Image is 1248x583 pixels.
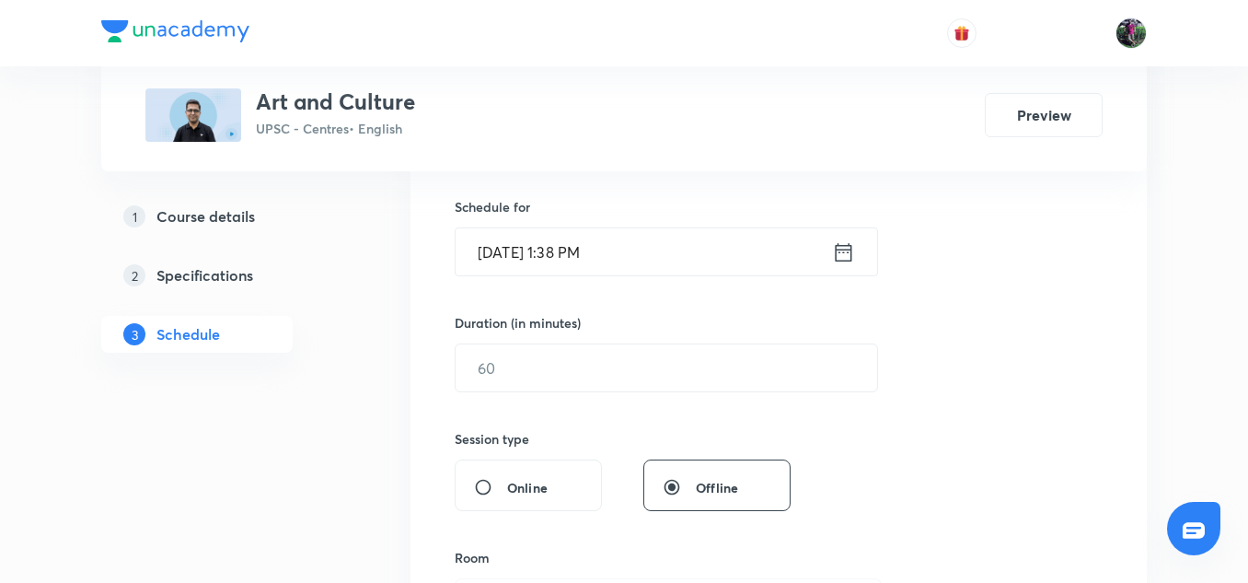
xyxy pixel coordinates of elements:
a: Company Logo [101,20,249,47]
h5: Schedule [156,323,220,345]
p: UPSC - Centres • English [256,119,415,138]
h5: Course details [156,205,255,227]
h6: Schedule for [455,197,869,216]
p: 1 [123,205,145,227]
h5: Specifications [156,264,253,286]
span: Offline [696,478,738,497]
img: avatar [953,25,970,41]
h3: Art and Culture [256,88,415,115]
img: Company Logo [101,20,249,42]
button: Preview [985,93,1103,137]
h6: Duration (in minutes) [455,313,581,332]
h6: Session type [455,429,529,449]
img: 9d89896b61234093a7f2b9958d7e20bc.jpg [145,88,241,142]
button: avatar [947,18,976,48]
input: 60 [456,344,877,391]
span: Online [507,478,548,497]
h6: Room [455,548,490,567]
p: 2 [123,264,145,286]
img: Ravishekhar Kumar [1115,17,1147,49]
a: 1Course details [101,198,352,235]
a: 2Specifications [101,257,352,294]
p: 3 [123,323,145,345]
